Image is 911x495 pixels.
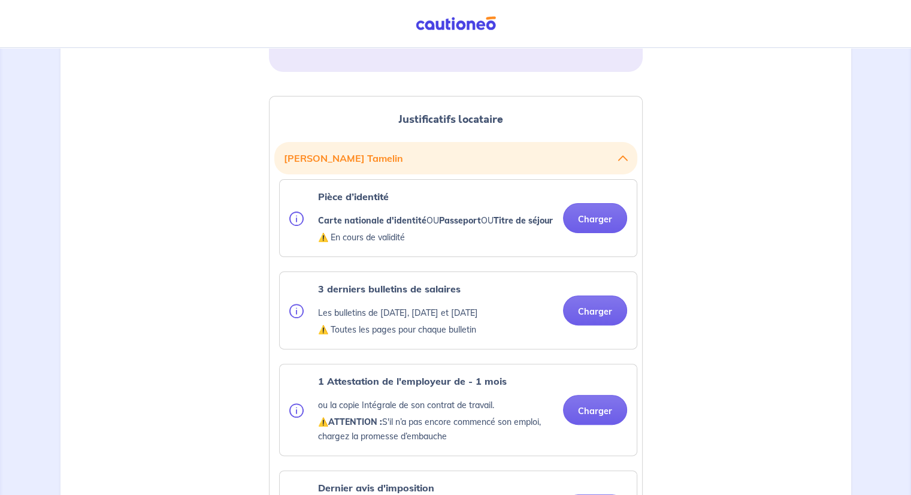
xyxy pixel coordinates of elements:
[318,415,553,443] p: ⚠️ S'il n’a pas encore commencé son emploi, chargez la promesse d’embauche
[289,212,304,226] img: info.svg
[318,230,553,245] p: ⚠️ En cours de validité
[318,191,389,203] strong: Pièce d’identité
[328,416,382,427] strong: ATTENTION :
[318,306,478,320] p: Les bulletins de [DATE], [DATE] et [DATE]
[289,304,304,318] img: info.svg
[289,403,304,418] img: info.svg
[411,16,501,31] img: Cautioneo
[439,215,481,226] strong: Passeport
[563,295,627,325] button: Charger
[318,482,434,494] strong: Dernier avis d'imposition
[494,215,553,226] strong: Titre de séjour
[398,111,503,127] span: Justificatifs locataire
[318,283,461,295] strong: 3 derniers bulletins de salaires
[279,271,637,349] div: categoryName: pay-slip, userCategory: lessor
[318,398,553,412] p: ou la copie Intégrale de son contrat de travail.
[563,395,627,425] button: Charger
[279,364,637,456] div: categoryName: employment-contract, userCategory: lessor
[318,213,553,228] p: OU OU
[284,147,628,170] button: [PERSON_NAME] Tamelin
[563,203,627,233] button: Charger
[279,179,637,257] div: categoryName: national-id, userCategory: lessor
[318,322,478,337] p: ⚠️ Toutes les pages pour chaque bulletin
[318,375,507,387] strong: 1 Attestation de l'employeur de - 1 mois
[318,215,426,226] strong: Carte nationale d'identité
